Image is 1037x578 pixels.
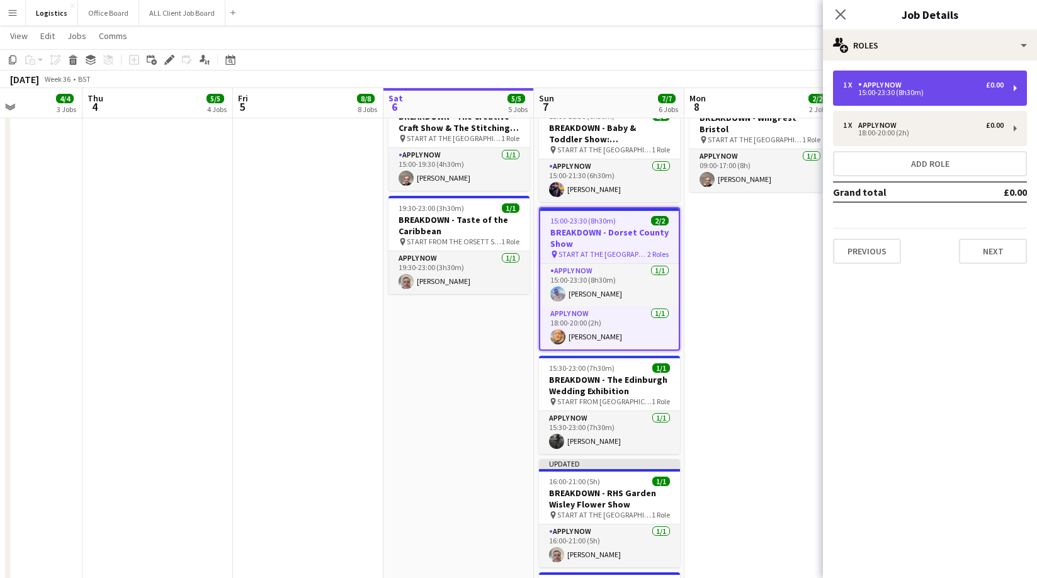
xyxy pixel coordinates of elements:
div: 15:00-23:30 (8h30m) [843,89,1004,96]
span: View [10,30,28,42]
app-job-card: 15:00-23:30 (8h30m)2/2BREAKDOWN - Dorset County Show START AT THE [GEOGRAPHIC_DATA]2 RolesAPPLY N... [539,207,680,351]
span: 2/2 [651,216,669,225]
span: 1 Role [652,397,670,406]
h3: Job Details [823,6,1037,23]
div: 5 Jobs [508,105,528,114]
span: Sun [539,93,554,104]
span: 1 Role [652,510,670,519]
span: 16:00-21:00 (5h) [549,477,600,486]
span: 5 [236,99,248,114]
span: 1/1 [502,203,519,213]
app-card-role: APPLY NOW1/115:30-23:00 (7h30m)[PERSON_NAME] [539,411,680,454]
h3: BREAKDOWN - The Edinburgh Wedding Exhibition [539,374,680,397]
span: 15:30-23:00 (7h30m) [549,363,615,373]
button: Next [959,239,1027,264]
div: £0.00 [986,81,1004,89]
h3: BREAKDOWN - Taste of the Caribbean [388,214,530,237]
app-card-role: APPLY NOW1/116:00-21:00 (5h)[PERSON_NAME] [539,524,680,567]
span: 5/5 [207,94,224,103]
app-job-card: Updated15:00-21:30 (6h30m)1/1BREAKDOWN - Baby & Toddler Show: [GEOGRAPHIC_DATA] START AT THE [GEO... [539,94,680,202]
div: BST [78,74,91,84]
app-card-role: APPLY NOW1/115:00-19:30 (4h30m)[PERSON_NAME] [388,148,530,191]
button: Logistics [26,1,78,25]
span: Mon [689,93,706,104]
button: Add role [833,151,1027,176]
span: START AT THE [GEOGRAPHIC_DATA] [558,249,647,259]
span: START AT THE [GEOGRAPHIC_DATA] [407,133,501,143]
span: Week 36 [42,74,73,84]
div: 3 Jobs [57,105,76,114]
button: ALL Client Job Board [139,1,225,25]
div: 18:00-20:00 (2h) [843,130,1004,136]
span: START AT THE [GEOGRAPHIC_DATA] [708,135,802,144]
app-job-card: 15:30-23:00 (7h30m)1/1BREAKDOWN - The Edinburgh Wedding Exhibition START FROM [GEOGRAPHIC_DATA]1 ... [539,356,680,454]
span: 15:00-23:30 (8h30m) [550,216,616,225]
div: Updated [539,459,680,469]
button: Previous [833,239,901,264]
span: Thu [88,93,103,104]
span: START FROM [GEOGRAPHIC_DATA] [557,397,652,406]
span: 1 Role [501,237,519,246]
div: APPLY NOW [858,121,902,130]
span: START FROM THE ORSETT SHOW [407,237,501,246]
button: Office Board [78,1,139,25]
a: View [5,28,33,44]
span: START AT THE [GEOGRAPHIC_DATA] [557,145,652,154]
span: 4/4 [56,94,74,103]
span: 7 [537,99,554,114]
span: 5/5 [507,94,525,103]
app-card-role: APPLY NOW1/118:00-20:00 (2h)[PERSON_NAME] [540,307,679,349]
span: 1/1 [652,477,670,486]
span: Fri [238,93,248,104]
div: [DATE] [10,73,39,86]
span: 1 Role [802,135,820,144]
app-job-card: Updated15:00-19:30 (4h30m)1/1BREAKDOWN - The Creative Craft Show & The Stitching Show START AT TH... [388,82,530,191]
div: 1 x [843,121,858,130]
h3: BREAKDOWN - The Creative Craft Show & The Stitching Show [388,111,530,133]
span: Sat [388,93,403,104]
h3: BREAKDOWN - Baby & Toddler Show: [GEOGRAPHIC_DATA] [539,122,680,145]
a: Edit [35,28,60,44]
span: 8 [688,99,706,114]
h3: BREAKDOWN - WingFest Bristol [689,112,830,135]
span: 6 [387,99,403,114]
app-card-role: APPLY NOW1/115:00-21:30 (6h30m)[PERSON_NAME] [539,159,680,202]
span: 1 Role [652,145,670,154]
span: 1/1 [652,363,670,373]
div: 2 Jobs [809,105,829,114]
span: 4 [86,99,103,114]
span: Jobs [67,30,86,42]
div: Roles [823,30,1037,60]
span: Edit [40,30,55,42]
span: 19:30-23:00 (3h30m) [399,203,464,213]
div: £0.00 [986,121,1004,130]
span: START AT THE [GEOGRAPHIC_DATA] [557,510,652,519]
h3: BREAKDOWN - RHS Garden Wisley Flower Show [539,487,680,510]
span: 7/7 [658,94,676,103]
td: Grand total [833,182,967,202]
span: 2 Roles [647,249,669,259]
span: 1 Role [501,133,519,143]
a: Jobs [62,28,91,44]
span: 2/2 [808,94,826,103]
app-job-card: 09:00-17:00 (8h)1/1BREAKDOWN - WingFest Bristol START AT THE [GEOGRAPHIC_DATA]1 RoleAPPLY NOW1/10... [689,94,830,192]
td: £0.00 [967,182,1027,202]
span: Comms [99,30,127,42]
app-card-role: APPLY NOW1/119:30-23:00 (3h30m)[PERSON_NAME] [388,251,530,294]
div: 8 Jobs [358,105,377,114]
app-card-role: APPLY NOW1/115:00-23:30 (8h30m)[PERSON_NAME] [540,264,679,307]
app-job-card: Updated16:00-21:00 (5h)1/1BREAKDOWN - RHS Garden Wisley Flower Show START AT THE [GEOGRAPHIC_DATA... [539,459,680,567]
a: Comms [94,28,132,44]
div: 1 x [843,81,858,89]
span: 8/8 [357,94,375,103]
app-job-card: 19:30-23:00 (3h30m)1/1BREAKDOWN - Taste of the Caribbean START FROM THE ORSETT SHOW1 RoleAPPLY NO... [388,196,530,294]
app-card-role: APPLY NOW1/109:00-17:00 (8h)[PERSON_NAME] [689,149,830,192]
div: 4 Jobs [207,105,227,114]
